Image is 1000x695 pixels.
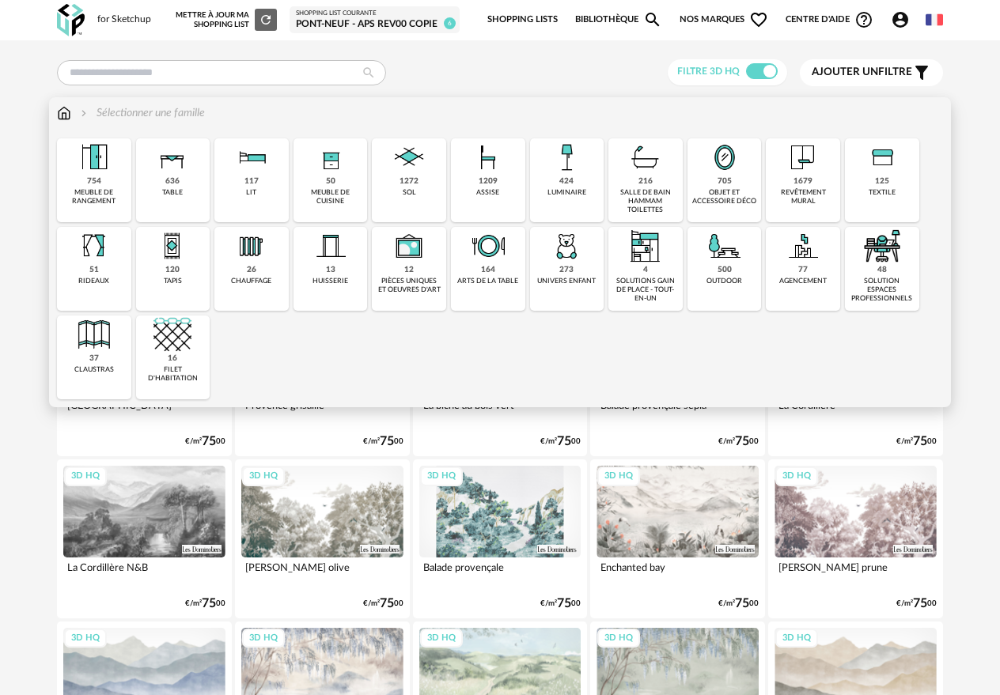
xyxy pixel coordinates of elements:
[400,176,419,187] div: 1272
[63,557,225,589] div: La Cordillère N&B
[404,265,414,275] div: 12
[869,188,896,197] div: textile
[597,395,759,427] div: Balade provençale sépia
[242,466,285,486] div: 3D HQ
[202,599,216,609] span: 75
[597,466,640,486] div: 3D HQ
[75,315,113,353] img: Cloison.png
[749,10,768,29] span: Heart Outline icon
[89,265,99,275] div: 51
[469,138,507,176] img: Assise.png
[877,265,887,275] div: 48
[469,227,507,265] img: ArtTable.png
[241,557,403,589] div: [PERSON_NAME] olive
[176,9,277,31] div: Mettre à jour ma Shopping List
[643,10,662,29] span: Magnify icon
[850,277,915,304] div: solution espaces professionnels
[613,277,678,304] div: solutions gain de place - tout-en-un
[312,277,348,285] div: huisserie
[162,188,183,197] div: table
[812,66,878,77] span: Ajouter un
[78,105,205,121] div: Sélectionner une famille
[775,466,818,486] div: 3D HQ
[153,138,191,176] img: Table.png
[913,436,927,447] span: 75
[363,599,403,609] div: €/m² 00
[597,557,759,589] div: Enchanted bay
[768,459,943,618] a: 3D HQ [PERSON_NAME] prune €/m²7500
[168,353,177,364] div: 16
[390,227,428,265] img: UniqueOeuvre.png
[75,138,113,176] img: Meuble%20de%20rangement.png
[57,459,232,618] a: 3D HQ La Cordillère N&B €/m²7500
[78,105,90,121] img: svg+xml;base64,PHN2ZyB3aWR0aD0iMTYiIGhlaWdodD0iMTYiIHZpZXdCb3g9IjAgMCAxNiAxNiIgZmlsbD0ibm9uZSIgeG...
[298,188,363,206] div: meuble de cuisine
[233,138,271,176] img: Literie.png
[557,599,571,609] span: 75
[775,395,937,427] div: La Cordillère
[547,138,585,176] img: Luminaire.png
[479,176,498,187] div: 1209
[779,277,827,285] div: agencement
[380,599,394,609] span: 75
[627,227,665,265] img: ToutEnUn.png
[420,629,463,648] div: 3D HQ
[326,176,335,187] div: 50
[735,599,749,609] span: 75
[64,466,107,486] div: 3D HQ
[326,265,335,275] div: 13
[926,11,943,28] img: fr
[419,395,581,427] div: La biche au bois vert
[891,10,910,29] span: Account Circle icon
[677,66,740,76] span: Filtre 3D HQ
[235,459,410,618] a: 3D HQ [PERSON_NAME] olive €/m²7500
[771,188,835,206] div: revêtement mural
[247,265,256,275] div: 26
[64,629,107,648] div: 3D HQ
[78,277,109,285] div: rideaux
[390,138,428,176] img: Sol.png
[481,265,495,275] div: 164
[913,599,927,609] span: 75
[547,188,586,197] div: luminaire
[575,3,662,36] a: BibliothèqueMagnify icon
[89,353,99,364] div: 37
[312,138,350,176] img: Rangement.png
[164,277,182,285] div: tapis
[153,315,191,353] img: filet.png
[559,265,574,275] div: 273
[185,599,225,609] div: €/m² 00
[244,176,259,187] div: 117
[97,13,151,26] div: for Sketchup
[74,365,114,374] div: claustras
[638,176,653,187] div: 216
[537,277,596,285] div: univers enfant
[798,265,808,275] div: 77
[680,3,768,36] span: Nos marques
[692,188,757,206] div: objet et accessoire déco
[242,629,285,648] div: 3D HQ
[559,176,574,187] div: 424
[444,17,456,29] span: 6
[706,227,744,265] img: Outdoor.png
[296,9,453,17] div: Shopping List courante
[557,436,571,447] span: 75
[62,188,127,206] div: meuble de rangement
[863,138,901,176] img: Textile.png
[912,63,931,82] span: Filter icon
[794,176,812,187] div: 1679
[547,227,585,265] img: UniversEnfant.png
[896,599,937,609] div: €/m² 00
[718,599,759,609] div: €/m² 00
[57,105,71,121] img: svg+xml;base64,PHN2ZyB3aWR0aD0iMTYiIGhlaWdodD0iMTciIHZpZXdCb3g9IjAgMCAxNiAxNyIgZmlsbD0ibm9uZSIgeG...
[246,188,256,197] div: lit
[896,436,937,447] div: €/m² 00
[800,59,943,86] button: Ajouter unfiltre Filter icon
[891,10,917,29] span: Account Circle icon
[718,265,732,275] div: 500
[165,265,180,275] div: 120
[233,227,271,265] img: Radiateur.png
[457,277,518,285] div: arts de la table
[718,176,732,187] div: 705
[775,557,937,589] div: [PERSON_NAME] prune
